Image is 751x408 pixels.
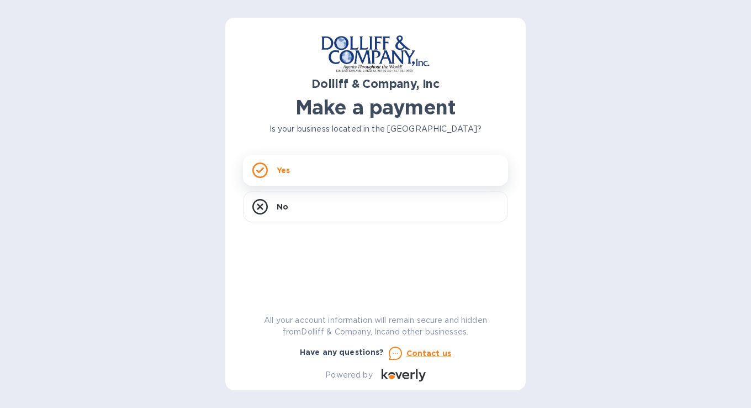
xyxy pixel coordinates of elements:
p: Powered by [325,369,372,381]
h1: Make a payment [243,96,508,119]
p: No [277,201,288,212]
p: Is your business located in the [GEOGRAPHIC_DATA]? [243,123,508,135]
b: Have any questions? [300,348,384,357]
p: All your account information will remain secure and hidden from Dolliff & Company, Inc and other ... [243,315,508,338]
p: Yes [277,165,290,176]
u: Contact us [406,349,452,358]
b: Dolliff & Company, Inc [311,77,440,91]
